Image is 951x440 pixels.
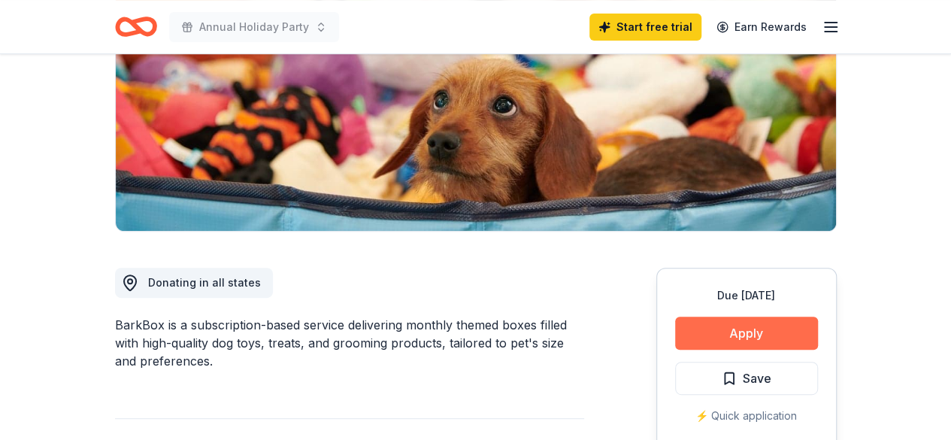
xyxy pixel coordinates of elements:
[743,369,771,388] span: Save
[115,316,584,370] div: BarkBox is a subscription-based service delivering monthly themed boxes filled with high-quality ...
[675,407,818,425] div: ⚡️ Quick application
[169,12,339,42] button: Annual Holiday Party
[115,9,157,44] a: Home
[675,362,818,395] button: Save
[675,317,818,350] button: Apply
[589,14,701,41] a: Start free trial
[675,287,818,305] div: Due [DATE]
[707,14,816,41] a: Earn Rewards
[199,18,309,36] span: Annual Holiday Party
[148,276,261,289] span: Donating in all states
